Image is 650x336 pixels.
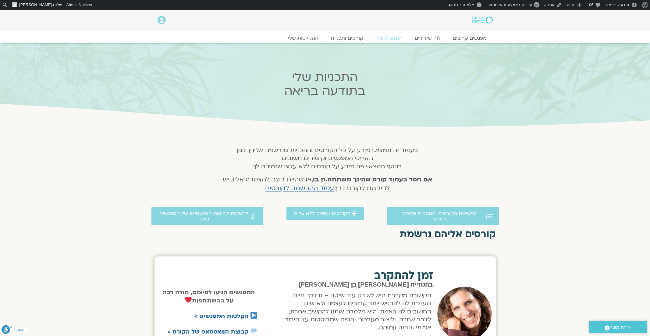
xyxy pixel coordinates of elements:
a: לרשימת הקורסים והתכניות אליהם נרשמת [387,207,499,225]
a: מפגשים קרובים [447,35,493,41]
a: עמוד ההרשמה לקורסים [265,184,334,193]
strong: המפגשים הגיעו לסיומם, תודה רבה על ההשתתפות [163,288,255,305]
a: לוח שידורים [409,35,447,41]
span: לרשימת הקורסים והתכניות אליהם נרשמת [394,211,485,222]
img: ❤ [185,296,192,303]
a: קורסים ותכניות [325,35,369,41]
h2: קורסים אליהם נרשמת [155,229,496,240]
a: הקלטות המפגשים > [194,312,248,320]
h5: בעמוד זה תמצא.י מידע על כל הקורסים והתכניות שנרשמת אליהן, כגון תאריכי המפגשים וקישורים חשובים בנו... [215,146,440,170]
a: לקורסים נוספים ללא עלות [286,207,364,220]
span: לקורסים נוספים ללא עלות [294,211,350,216]
span: לרשימת קבוצות הוואטסאפ של המפגשים במנוי [159,211,250,222]
h2: התכניות שלי בתודעה בריאה [205,70,444,98]
a: התכניות שלי [369,35,409,41]
span: [PERSON_NAME] [19,2,52,7]
a: ההקלטות שלי [282,35,325,41]
a: לרשימת קבוצות הוואטסאפ של המפגשים במנוי [151,207,263,225]
img: ▶️ [250,312,257,319]
p: תקשורת מקרבת היא לא רק עוד שיטה – זו דרך חיים שעוזרת לנו להרגיש יותר קרובים לעצמנו ולאנשים החשובי... [281,291,432,332]
strong: אם חסר בעמוד קורס שהינך משתתפ.ת בו, [311,175,432,184]
span: בהנחיית [PERSON_NAME] בן [PERSON_NAME] [299,282,433,288]
a: קבוצת הוואטסאפ של הקורס > [167,328,248,336]
span: עריכה באמצעות אלמנטור [488,2,532,7]
nav: Menu [158,35,493,41]
h2: זמן להתקרב [279,270,433,281]
h4: או שהיית רוצה להצטרף אליו, יש להירשם לקורס דרך [215,175,440,193]
img: 💬 [250,327,257,334]
span: יצירת קשר [610,323,632,332]
a: יצירת קשר [589,321,647,333]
